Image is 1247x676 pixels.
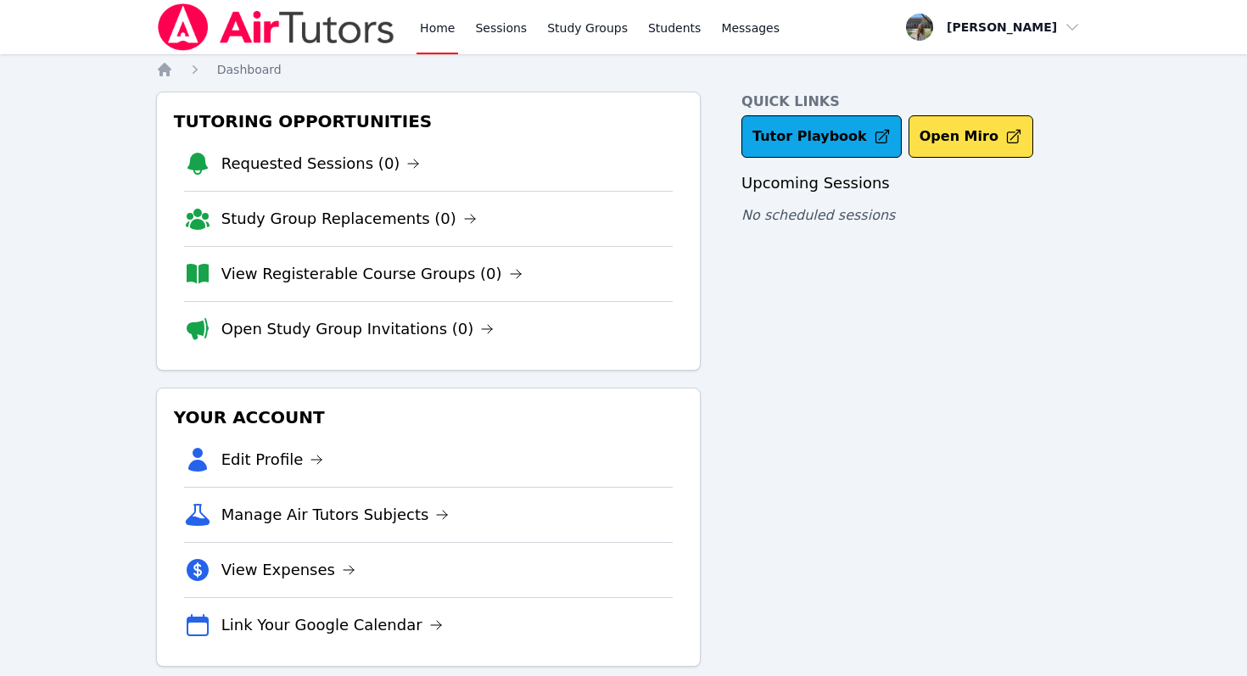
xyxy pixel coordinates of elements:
span: Dashboard [217,63,282,76]
h3: Your Account [171,402,686,433]
span: Messages [721,20,780,36]
a: Edit Profile [221,448,324,472]
a: Link Your Google Calendar [221,613,443,637]
h3: Tutoring Opportunities [171,106,686,137]
a: View Expenses [221,558,355,582]
h4: Quick Links [741,92,1091,112]
a: Manage Air Tutors Subjects [221,503,450,527]
nav: Breadcrumb [156,61,1092,78]
a: Requested Sessions (0) [221,152,421,176]
a: Study Group Replacements (0) [221,207,477,231]
a: View Registerable Course Groups (0) [221,262,523,286]
h3: Upcoming Sessions [741,171,1091,195]
span: No scheduled sessions [741,207,895,223]
a: Tutor Playbook [741,115,902,158]
a: Open Study Group Invitations (0) [221,317,495,341]
img: Air Tutors [156,3,396,51]
button: Open Miro [909,115,1033,158]
a: Dashboard [217,61,282,78]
